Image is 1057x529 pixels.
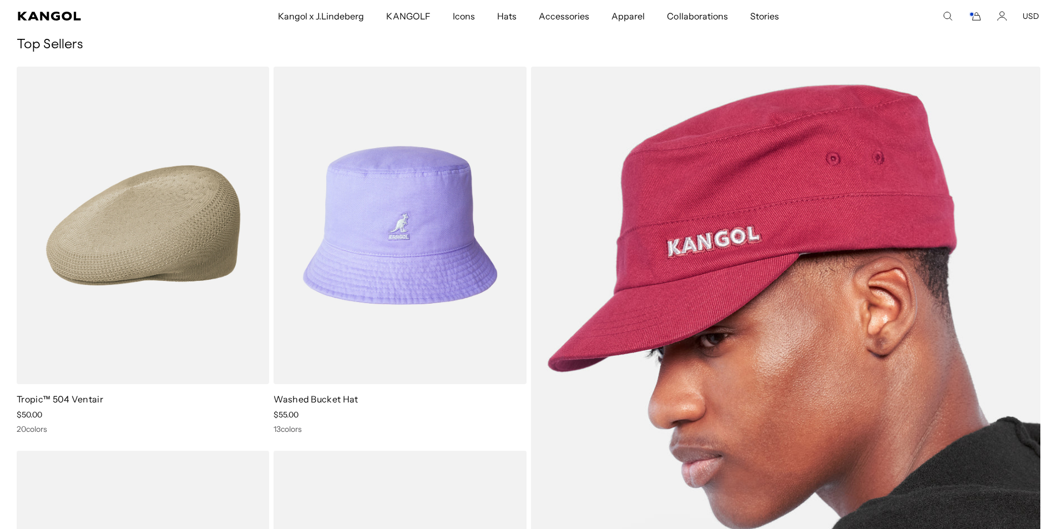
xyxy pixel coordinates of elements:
img: Washed Bucket Hat [274,67,526,384]
a: Kangol [18,12,184,21]
button: USD [1023,11,1039,21]
span: $50.00 [17,410,42,420]
span: $55.00 [274,410,299,420]
button: Cart [968,11,982,21]
a: Washed Bucket Hat [274,394,358,405]
a: Account [997,11,1007,21]
div: 13 colors [274,424,526,434]
div: 20 colors [17,424,269,434]
img: Tropic™ 504 Ventair [17,67,269,384]
a: Tropic™ 504 Ventair [17,394,103,405]
h1: Top Sellers [17,37,1040,53]
summary: Search here [943,11,953,21]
